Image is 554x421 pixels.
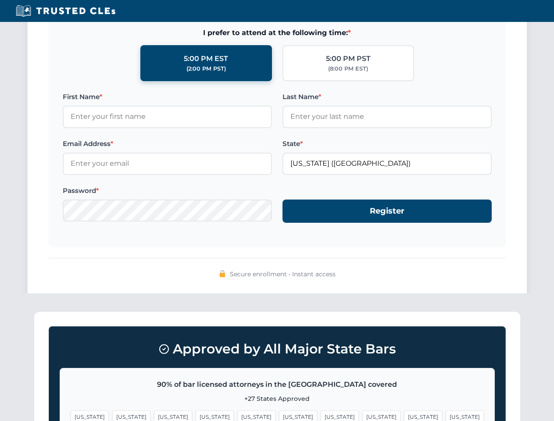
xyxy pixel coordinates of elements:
[219,270,226,277] img: 🔒
[282,200,492,223] button: Register
[71,379,484,390] p: 90% of bar licensed attorneys in the [GEOGRAPHIC_DATA] covered
[184,53,228,64] div: 5:00 PM EST
[282,153,492,175] input: Florida (FL)
[63,186,272,196] label: Password
[13,4,118,18] img: Trusted CLEs
[60,337,495,361] h3: Approved by All Major State Bars
[282,139,492,149] label: State
[230,269,336,279] span: Secure enrollment • Instant access
[63,92,272,102] label: First Name
[63,139,272,149] label: Email Address
[63,153,272,175] input: Enter your email
[282,92,492,102] label: Last Name
[328,64,368,73] div: (8:00 PM EST)
[326,53,371,64] div: 5:00 PM PST
[282,106,492,128] input: Enter your last name
[63,27,492,39] span: I prefer to attend at the following time:
[186,64,226,73] div: (2:00 PM PST)
[63,106,272,128] input: Enter your first name
[71,394,484,403] p: +27 States Approved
